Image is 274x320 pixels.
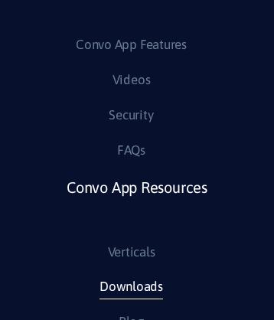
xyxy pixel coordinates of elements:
[76,33,187,57] a: Convo App Features
[108,240,155,265] a: Verticals
[99,275,163,299] a: Downloads
[67,173,207,240] a: Convo App Resources
[117,139,145,163] a: FAQs
[109,103,153,128] a: Security
[113,68,151,93] a: Videos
